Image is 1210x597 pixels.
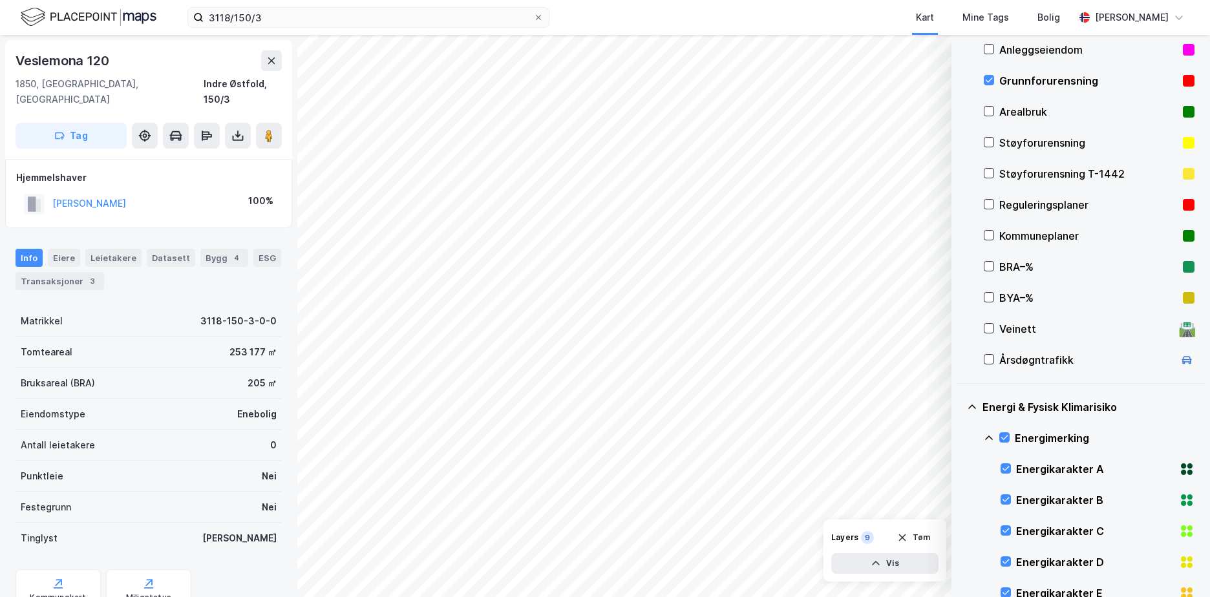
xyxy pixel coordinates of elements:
[204,8,533,27] input: Søk på adresse, matrikkel, gårdeiere, leietakere eller personer
[861,531,874,544] div: 9
[86,275,99,288] div: 3
[16,170,281,185] div: Hjemmelshaver
[916,10,934,25] div: Kart
[147,249,195,267] div: Datasett
[21,530,58,546] div: Tinglyst
[831,553,939,574] button: Vis
[999,166,1178,182] div: Støyforurensning T-1442
[999,321,1174,337] div: Veinett
[200,313,277,329] div: 3118-150-3-0-0
[999,228,1178,244] div: Kommuneplaner
[262,499,277,515] div: Nei
[999,135,1178,151] div: Støyforurensning
[85,249,142,267] div: Leietakere
[1016,492,1174,508] div: Energikarakter B
[999,259,1178,275] div: BRA–%
[21,375,95,391] div: Bruksareal (BRA)
[21,313,63,329] div: Matrikkel
[230,251,243,264] div: 4
[1016,554,1174,570] div: Energikarakter D
[204,76,282,107] div: Indre Østfold, 150/3
[229,344,277,360] div: 253 177 ㎡
[248,375,277,391] div: 205 ㎡
[21,344,72,360] div: Tomteareal
[1016,461,1174,477] div: Energikarakter A
[262,468,277,484] div: Nei
[1145,535,1210,597] iframe: Chat Widget
[237,406,277,422] div: Enebolig
[831,532,858,543] div: Layers
[202,530,277,546] div: [PERSON_NAME]
[1037,10,1060,25] div: Bolig
[16,123,127,149] button: Tag
[21,406,85,422] div: Eiendomstype
[999,73,1178,89] div: Grunnforurensning
[1016,523,1174,539] div: Energikarakter C
[1178,320,1196,337] div: 🛣️
[200,249,248,267] div: Bygg
[21,6,156,28] img: logo.f888ab2527a4732fd821a326f86c7f29.svg
[248,193,273,209] div: 100%
[21,468,63,484] div: Punktleie
[1095,10,1169,25] div: [PERSON_NAME]
[16,249,43,267] div: Info
[999,42,1178,58] div: Anleggseiendom
[999,197,1178,213] div: Reguleringsplaner
[999,352,1174,368] div: Årsdøgntrafikk
[253,249,281,267] div: ESG
[962,10,1009,25] div: Mine Tags
[16,76,204,107] div: 1850, [GEOGRAPHIC_DATA], [GEOGRAPHIC_DATA]
[16,50,111,71] div: Veslemona 120
[48,249,80,267] div: Eiere
[270,437,277,453] div: 0
[982,399,1194,415] div: Energi & Fysisk Klimarisiko
[1015,430,1194,446] div: Energimerking
[889,527,939,548] button: Tøm
[16,272,104,290] div: Transaksjoner
[21,437,95,453] div: Antall leietakere
[999,104,1178,120] div: Arealbruk
[21,499,71,515] div: Festegrunn
[999,290,1178,306] div: BYA–%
